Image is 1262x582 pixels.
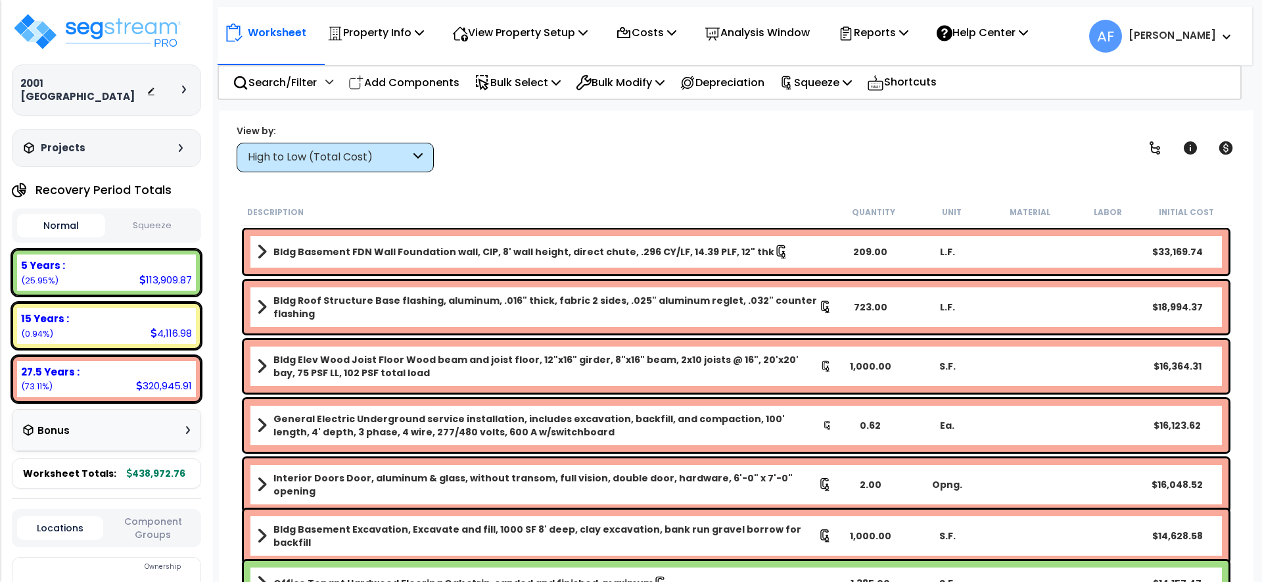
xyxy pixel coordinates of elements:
[832,478,909,491] div: 2.00
[909,478,986,491] div: Opng.
[832,360,909,373] div: 1,000.00
[108,214,197,237] button: Squeeze
[909,301,986,314] div: L.F.
[273,523,818,549] b: Bldg Basement Excavation, Excavate and fill, 1000 SF 8' deep, clay excavation, bank run gravel bo...
[1139,529,1216,543] div: $14,628.58
[838,24,908,41] p: Reports
[680,74,764,91] p: Depreciation
[1139,419,1216,432] div: $16,123.62
[23,467,116,480] span: Worksheet Totals:
[909,419,986,432] div: Ea.
[127,467,185,480] b: 438,972.76
[867,73,937,92] p: Shortcuts
[1139,301,1216,314] div: $18,994.37
[35,183,172,197] h4: Recovery Period Totals
[327,24,424,41] p: Property Info
[1139,478,1216,491] div: $16,048.52
[832,419,909,432] div: 0.62
[273,472,818,498] b: Interior Doors Door, aluminum & glass, without transom, full vision, double door, hardware, 6'-0"...
[12,12,183,51] img: logo_pro_r.png
[1010,207,1050,218] small: Material
[257,472,832,498] a: Assembly Title
[233,74,317,91] p: Search/Filter
[21,312,69,326] b: 15 Years :
[257,412,832,439] a: Assembly Title
[576,74,665,91] p: Bulk Modify
[1159,207,1214,218] small: Initial Cost
[452,24,588,41] p: View Property Setup
[39,559,200,575] div: Ownership
[832,301,909,314] div: 723.00
[937,24,1028,41] p: Help Center
[273,412,823,439] b: General Electric Underground service installation, includes excavation, backfill, and compaction,...
[21,275,58,286] small: 25.949188737815987%
[17,516,103,540] button: Locations
[860,66,944,99] div: Shortcuts
[139,273,192,287] div: 113,909.87
[237,124,434,137] div: View by:
[909,529,986,543] div: S.F.
[21,381,53,392] small: 73.11294441140265%
[1139,360,1216,373] div: $16,364.31
[136,379,192,393] div: 320,945.91
[37,425,70,437] h3: Bonus
[257,294,832,320] a: Assembly Title
[257,523,832,549] a: Assembly Title
[832,245,909,258] div: 209.00
[909,245,986,258] div: L.F.
[247,207,304,218] small: Description
[341,67,467,98] div: Add Components
[257,243,832,261] a: Assembly Title
[151,326,192,340] div: 4,116.98
[41,141,85,155] h3: Projects
[257,353,832,379] a: Assembly Title
[248,24,306,41] p: Worksheet
[273,353,820,379] b: Bldg Elev Wood Joist Floor Wood beam and joist floor, 12"x16" girder, 8"x16" beam, 2x10 joists @ ...
[1094,207,1122,218] small: Labor
[942,207,962,218] small: Unit
[20,77,147,103] h3: 2001 [GEOGRAPHIC_DATA]
[17,214,105,237] button: Normal
[1139,245,1216,258] div: $33,169.74
[273,294,819,320] b: Bldg Roof Structure Base flashing, aluminum, .016" thick, fabric 2 sides, .025" aluminum reglet, ...
[110,514,196,542] button: Component Groups
[348,74,459,91] p: Add Components
[672,67,772,98] div: Depreciation
[21,365,80,379] b: 27.5 Years :
[21,328,53,339] small: 0.937866850781356%
[780,74,852,91] p: Squeeze
[1129,28,1216,42] b: [PERSON_NAME]
[475,74,561,91] p: Bulk Select
[248,150,410,165] div: High to Low (Total Cost)
[1089,20,1122,53] span: AF
[832,529,909,543] div: 1,000.00
[21,258,65,272] b: 5 Years :
[852,207,895,218] small: Quantity
[616,24,676,41] p: Costs
[705,24,810,41] p: Analysis Window
[909,360,986,373] div: S.F.
[273,245,774,258] b: Bldg Basement FDN Wall Foundation wall, CIP, 8' wall height, direct chute, .296 CY/LF, 14.39 PLF,...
